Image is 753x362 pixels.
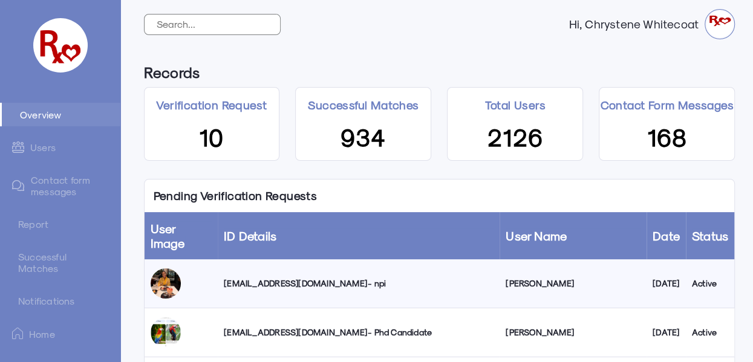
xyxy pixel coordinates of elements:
[12,296,27,311] img: notification-default-white.svg
[168,15,295,34] input: Search...
[199,121,224,151] span: 10
[12,219,23,231] img: admin-ic-report.svg
[600,97,733,113] p: Contact Form Messages
[692,228,728,243] a: Status
[151,221,185,250] a: User Image
[653,277,680,289] div: [DATE]
[151,317,181,347] img: tlbaupo5rygbfbeelxs5.jpg
[692,326,728,338] div: Active
[692,277,728,289] div: Active
[506,277,641,289] div: [PERSON_NAME]
[647,121,687,151] span: 168
[224,277,494,289] div: [EMAIL_ADDRESS][DOMAIN_NAME] - npi
[12,257,25,270] img: matched.svg
[151,268,181,299] img: luqzy0elsadf89f4tsso.jpg
[144,57,200,87] h6: Records
[487,121,543,151] span: 2126
[653,326,680,338] div: [DATE]
[341,121,386,151] span: 934
[653,228,680,243] a: Date
[484,97,545,113] p: Total Users
[506,228,567,243] a: User Name
[569,18,705,30] strong: Hi, Chrystene Whitecoat
[224,228,276,243] a: ID Details
[156,97,267,113] p: Verification Request
[12,181,25,192] img: admin-ic-contact-message.svg
[506,326,641,338] div: [PERSON_NAME]
[145,15,165,35] img: admin-search.svg
[224,326,494,338] div: [EMAIL_ADDRESS][DOMAIN_NAME] - Phd Candidate
[145,179,327,212] p: Pending Verification Requests
[308,97,419,113] p: Successful Matches
[14,109,26,121] img: admin-ic-overview.svg
[12,142,24,154] img: admin-ic-users.svg
[12,332,23,344] img: ic-home.png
